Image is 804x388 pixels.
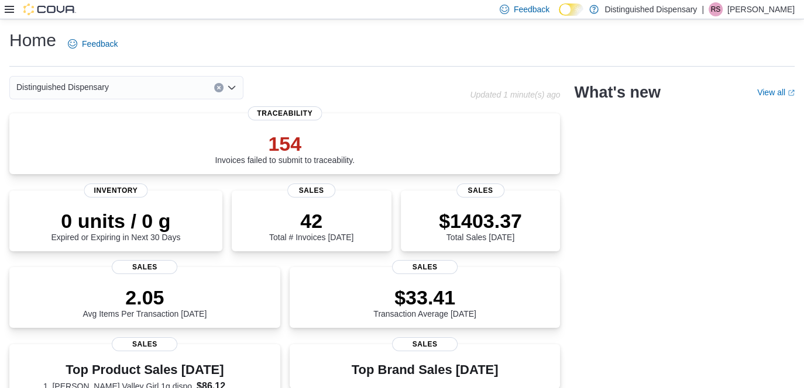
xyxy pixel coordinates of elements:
span: Distinguished Dispensary [16,80,109,94]
span: Traceability [248,106,322,120]
span: Feedback [82,38,118,50]
div: Transaction Average [DATE] [373,286,476,318]
button: Clear input [214,83,224,92]
p: 0 units / 0 g [51,209,180,233]
p: 2.05 [83,286,207,309]
div: Rochelle Smith [709,2,723,16]
p: $1403.37 [439,209,522,233]
h1: Home [9,29,56,52]
p: Updated 1 minute(s) ago [470,90,560,99]
span: Sales [392,260,458,274]
span: Sales [287,183,335,198]
span: Sales [112,337,177,351]
img: Cova [23,4,76,15]
div: Invoices failed to submit to traceability. [215,132,355,165]
div: Total # Invoices [DATE] [269,209,353,242]
p: 154 [215,132,355,155]
a: Feedback [63,32,122,56]
a: View allExternal link [757,88,795,97]
p: $33.41 [373,286,476,309]
input: Dark Mode [559,4,583,16]
p: 42 [269,209,353,233]
p: Distinguished Dispensary [604,2,697,16]
p: | [702,2,704,16]
p: [PERSON_NAME] [727,2,795,16]
span: Sales [456,183,504,198]
div: Expired or Expiring in Next 30 Days [51,209,180,242]
span: Sales [112,260,177,274]
div: Avg Items Per Transaction [DATE] [83,286,207,318]
h3: Top Brand Sales [DATE] [352,363,499,377]
h3: Top Product Sales [DATE] [43,363,246,377]
span: Feedback [514,4,549,15]
span: RS [711,2,721,16]
button: Open list of options [227,83,236,92]
span: Inventory [84,183,147,198]
div: Total Sales [DATE] [439,209,522,242]
span: Sales [392,337,458,351]
h2: What's new [574,83,660,102]
svg: External link [788,89,795,96]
